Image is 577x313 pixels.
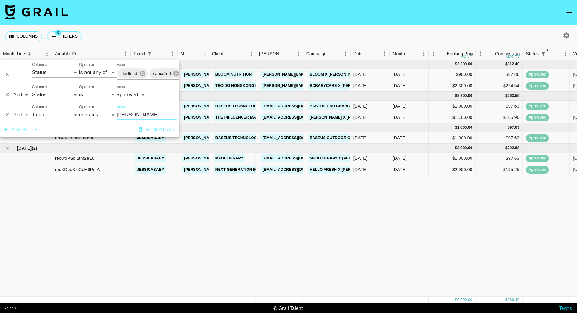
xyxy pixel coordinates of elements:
a: Baseus Car Charger x [PERSON_NAME] [308,102,394,110]
a: [EMAIL_ADDRESS][DOMAIN_NAME] [261,166,331,174]
button: open drawer [563,6,576,19]
div: Client [209,48,256,60]
div: 966.49 [508,297,520,303]
span: approved [526,167,549,173]
span: approved [526,155,549,161]
div: $ [506,297,508,303]
span: 3 [55,30,61,36]
span: cancelled [150,70,175,77]
a: BcBabycare x [PERSON_NAME] (1IG Reel, Story, IG Carousel) [308,82,440,90]
div: Month Due [393,48,411,60]
div: Client [212,48,224,60]
div: Jun '25 [393,155,407,161]
div: $165.96 [476,112,523,123]
div: 18/08/2025 [353,71,367,78]
a: Bloom Nutrition [214,71,253,78]
div: 16/06/2025 [353,166,367,173]
a: Hello Fresh x [PERSON_NAME] (1IG + TT) [308,166,395,174]
div: 29/07/2025 [353,135,367,141]
button: Menu [42,49,52,58]
button: Sort [154,49,163,58]
a: Tec-Do HongKong Limited [214,82,272,90]
img: Grail Talent [5,4,68,19]
div: Date Created [350,48,389,60]
button: Menu [419,49,429,58]
div: Manager [177,48,209,60]
button: Select columns [5,31,42,41]
div: Talent [130,48,177,60]
button: Add filter [1,124,41,135]
a: Bloom x [PERSON_NAME] (IG, TT) [308,71,377,78]
div: 10/07/2025 [353,114,367,121]
button: hide children [3,144,12,153]
div: Sep '25 [393,71,407,78]
div: recXDauKxiCoH6PmA [55,166,100,173]
a: [PERSON_NAME][EMAIL_ADDRESS][DOMAIN_NAME] [182,154,285,162]
div: Booking Price [447,48,475,60]
div: Aug '25 [393,103,407,109]
button: Menu [121,49,130,58]
a: [PERSON_NAME][EMAIL_ADDRESS][DOMAIN_NAME] [261,71,363,78]
div: $97.63 [476,101,523,112]
button: Menu [476,49,485,58]
div: Sep '25 [393,83,407,89]
select: Logic operator [13,110,30,120]
div: Airtable ID [52,48,130,60]
button: Sort [548,49,557,58]
button: Sort [438,49,447,58]
div: rec40giirmcJOKKsg [55,135,95,141]
a: jessicababy [135,166,166,174]
span: approved [526,83,549,89]
div: 1,000.00 [457,125,472,130]
div: 9,900.00 [457,297,472,303]
div: $ [506,145,508,151]
button: Menu [380,49,389,58]
div: $ [455,125,457,130]
span: approved [526,103,549,109]
a: Next Generation Influencers [214,166,282,174]
button: Remove all [136,124,178,135]
button: Show filters [539,49,548,58]
label: Operator [79,84,94,90]
div: money [461,55,475,59]
a: Baseus Outdoor Camera x [PERSON_NAME] [308,134,403,142]
button: Sort [25,49,34,58]
div: 2 active filters [539,49,548,58]
button: Show filters [145,49,154,58]
div: Manager [181,48,191,60]
label: Operator [79,105,94,110]
div: $87.86 [476,69,523,80]
div: $ [508,125,510,130]
label: Operator [79,62,94,67]
a: [PERSON_NAME][EMAIL_ADDRESS][DOMAIN_NAME] [182,134,285,142]
button: Sort [191,49,199,58]
div: 97.63 [510,125,520,130]
div: $195.25 [476,164,523,175]
a: [PERSON_NAME][EMAIL_ADDRESS][DOMAIN_NAME] [182,166,285,174]
a: jessicababy [135,134,166,142]
div: Jul '25 [393,135,407,141]
a: [EMAIL_ADDRESS][DOMAIN_NAME] [261,114,331,121]
a: BASEUS TECHNOLOGY (HK) CO. LIMITED [214,102,295,110]
div: declined [118,68,148,78]
a: Terms [559,305,572,311]
button: Sort [332,49,341,58]
div: Status [523,48,570,60]
div: Campaign (Type) [306,48,332,60]
a: jessicababy [135,154,166,162]
button: Menu [429,49,438,58]
a: [EMAIL_ADDRESS][DOMAIN_NAME] [261,134,331,142]
button: Menu [247,49,256,58]
div: $1,700.00 [429,112,476,123]
button: Menu [341,49,350,58]
div: 3,000.00 [457,145,472,151]
a: The Influencer Marketing Factory [214,114,294,121]
label: Value [117,84,126,90]
label: Value [117,62,126,67]
button: Delete [3,110,12,120]
div: $2,000.00 [429,164,476,175]
div: 29/07/2025 [353,103,367,109]
div: Talent [133,48,145,60]
div: [PERSON_NAME] [259,48,285,60]
button: Sort [285,49,294,58]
